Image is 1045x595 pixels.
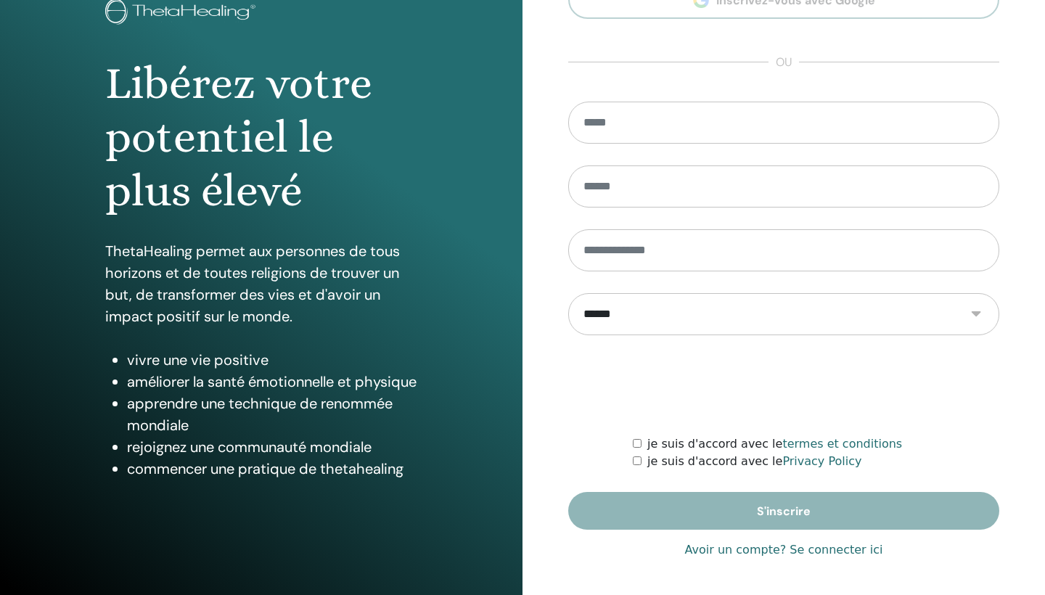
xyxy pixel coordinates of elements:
[673,357,894,414] iframe: reCAPTCHA
[782,437,902,451] a: termes et conditions
[127,458,417,480] li: commencer une pratique de thetahealing
[127,393,417,436] li: apprendre une technique de renommée mondiale
[127,436,417,458] li: rejoignez une communauté mondiale
[685,541,883,559] a: Avoir un compte? Se connecter ici
[647,435,902,453] label: je suis d'accord avec le
[647,453,861,470] label: je suis d'accord avec le
[105,240,417,327] p: ThetaHealing permet aux personnes de tous horizons et de toutes religions de trouver un but, de t...
[782,454,861,468] a: Privacy Policy
[127,371,417,393] li: améliorer la santé émotionnelle et physique
[769,54,799,71] span: ou
[105,57,417,218] h1: Libérez votre potentiel le plus élevé
[127,349,417,371] li: vivre une vie positive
